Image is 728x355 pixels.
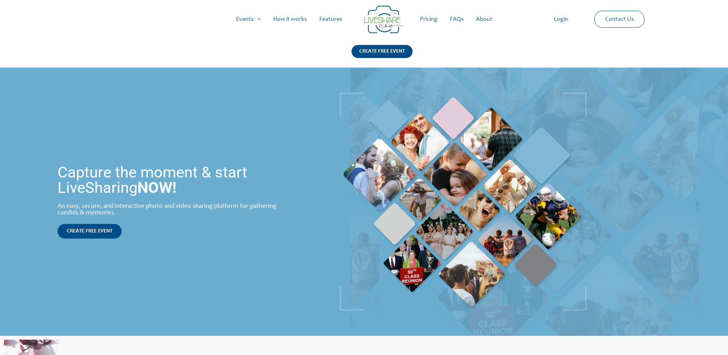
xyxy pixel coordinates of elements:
a: CREATE FREE EVENT [352,45,413,68]
span: CREATE FREE EVENT [67,229,112,234]
a: Contact Us [599,11,640,27]
a: CREATE FREE EVENT [58,224,122,239]
div: An easy, secure, and interactive photo and video sharing platform for gathering candids & memories. [58,203,290,216]
img: Group 14 | Live Photo Slideshow for Events | Create Free Events Album for Any Occasion [364,6,403,33]
h1: Capture the moment & start LiveSharing [58,165,290,196]
div: CREATE FREE EVENT [352,45,413,58]
a: About [470,7,499,32]
nav: Site Navigation [13,7,715,32]
a: FAQs [444,7,470,32]
a: How it works [267,7,313,32]
a: Pricing [414,7,444,32]
strong: NOW! [137,179,177,197]
a: Features [313,7,348,32]
img: LiveShare Moment | Live Photo Slideshow for Events | Create Free Events Album for Any Occasion [340,93,587,311]
a: Login [548,7,574,32]
a: Events [230,7,267,32]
